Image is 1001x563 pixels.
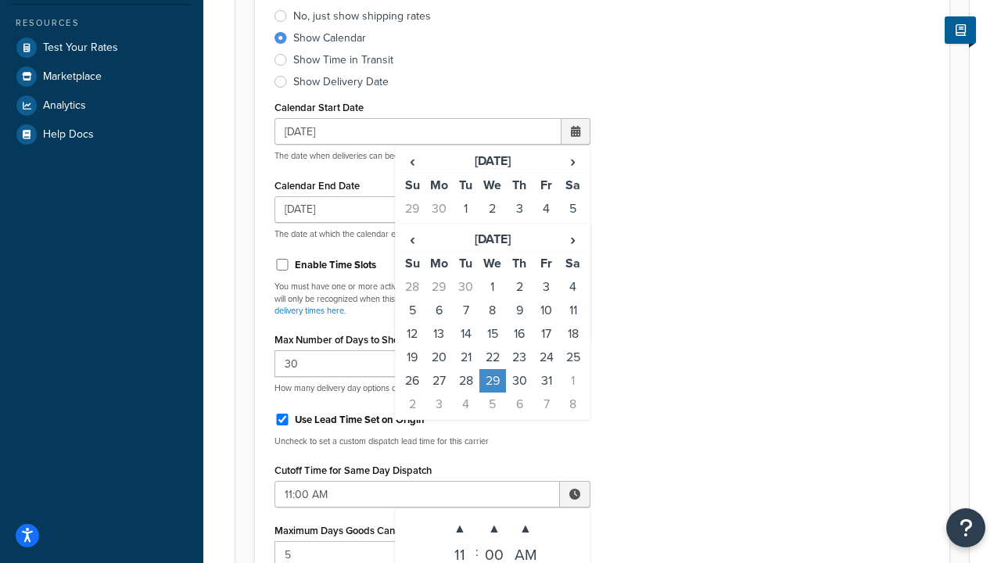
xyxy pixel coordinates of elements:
td: 9 [506,299,533,322]
button: Show Help Docs [945,16,976,44]
td: 13 [425,322,452,346]
td: 8 [560,393,587,416]
p: The date at which the calendar ends. Leave empty for all dates [274,228,590,240]
span: › [561,150,586,172]
div: Show Time in Transit [293,52,393,68]
th: Fr [533,251,559,275]
th: Sa [560,251,587,275]
a: Marketplace [12,63,192,91]
th: Fr [533,174,559,198]
td: 22 [479,346,506,369]
td: 15 [479,322,506,346]
th: Th [506,174,533,198]
a: Set available days and pickup or delivery times here. [274,292,573,317]
td: 4 [453,393,479,416]
label: Cutoff Time for Same Day Dispatch [274,464,432,476]
td: 11 [560,299,587,322]
th: Tu [453,251,479,275]
p: You must have one or more active Time Slots applied to this carrier. Time slot settings will only... [274,281,590,317]
td: 10 [506,221,533,244]
td: 2 [399,393,425,416]
span: Test Your Rates [43,41,118,55]
td: 4 [560,275,587,299]
div: No, just show shipping rates [293,9,431,24]
td: 5 [560,197,587,221]
td: 1 [479,275,506,299]
td: 12 [560,221,587,244]
td: 31 [533,369,559,393]
td: 8 [453,221,479,244]
td: 28 [453,369,479,393]
td: 2 [506,275,533,299]
td: 21 [453,346,479,369]
td: 17 [533,322,559,346]
th: We [479,251,506,275]
td: 12 [399,322,425,346]
td: 3 [425,393,452,416]
label: Use Lead Time Set on Origin [295,413,425,427]
td: 4 [533,197,559,221]
td: 29 [425,275,452,299]
label: Max Number of Days to Show [274,334,407,346]
span: Help Docs [43,128,94,142]
p: Uncheck to set a custom dispatch lead time for this carrier [274,436,590,447]
td: 28 [399,275,425,299]
th: Th [506,251,533,275]
td: 8 [479,299,506,322]
td: 5 [399,299,425,322]
td: 23 [506,346,533,369]
span: ‹ [400,228,425,250]
td: 5 [479,393,506,416]
td: 14 [453,322,479,346]
td: 6 [425,299,452,322]
th: Mo [425,174,452,198]
td: 30 [506,369,533,393]
button: Open Resource Center [946,508,985,547]
td: 27 [425,369,452,393]
a: Test Your Rates [12,34,192,62]
a: Help Docs [12,120,192,149]
td: 25 [560,346,587,369]
div: Show Calendar [293,30,366,46]
td: 11 [533,221,559,244]
td: 20 [425,346,452,369]
td: 16 [506,322,533,346]
td: 29 [479,369,506,393]
td: 29 [399,197,425,221]
td: 6 [399,221,425,244]
td: 3 [506,197,533,221]
td: 18 [560,322,587,346]
span: ▲ [479,513,510,544]
div: 00 [479,544,510,560]
div: AM [510,544,541,560]
a: Analytics [12,91,192,120]
th: Su [399,174,425,198]
td: 30 [425,197,452,221]
th: We [479,174,506,198]
label: Calendar End Date [274,180,360,192]
p: How many delivery day options do you wish to show the customer [274,382,590,394]
td: 7 [425,221,452,244]
div: Resources [12,16,192,30]
td: 6 [506,393,533,416]
td: 24 [533,346,559,369]
span: ▲ [510,513,541,544]
p: The date when deliveries can begin. Leave empty for all dates from [DATE] [274,150,590,162]
label: Maximum Days Goods Can Be in Transit [274,525,452,536]
td: 10 [533,299,559,322]
th: Su [399,251,425,275]
td: 1 [453,197,479,221]
span: ‹ [400,150,425,172]
td: 26 [399,369,425,393]
td: 3 [533,275,559,299]
div: Show Delivery Date [293,74,389,90]
td: 9 [479,221,506,244]
td: 2 [479,197,506,221]
td: 19 [399,346,425,369]
th: [DATE] [425,149,559,174]
th: Tu [453,174,479,198]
